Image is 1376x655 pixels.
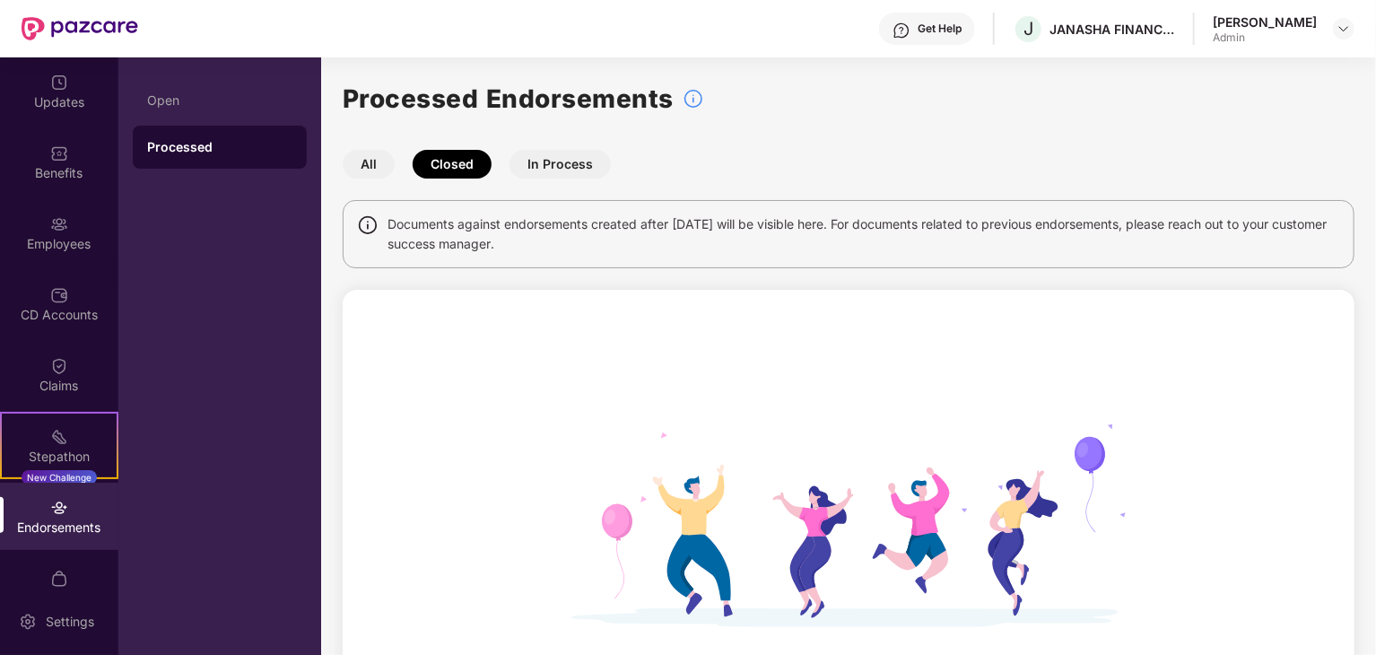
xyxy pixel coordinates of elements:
[50,428,68,446] img: svg+xml;base64,PHN2ZyB4bWxucz0iaHR0cDovL3d3dy53My5vcmcvMjAwMC9zdmciIHdpZHRoPSIyMSIgaGVpZ2h0PSIyMC...
[22,470,97,485] div: New Challenge
[893,22,910,39] img: svg+xml;base64,PHN2ZyBpZD0iSGVscC0zMngzMiIgeG1sbnM9Imh0dHA6Ly93d3cudzMub3JnLzIwMDAvc3ZnIiB3aWR0aD...
[50,286,68,304] img: svg+xml;base64,PHN2ZyBpZD0iQ0RfQWNjb3VudHMiIGRhdGEtbmFtZT0iQ0QgQWNjb3VudHMiIHhtbG5zPSJodHRwOi8vd3...
[918,22,962,36] div: Get Help
[50,74,68,92] img: svg+xml;base64,PHN2ZyBpZD0iVXBkYXRlZCIgeG1sbnM9Imh0dHA6Ly93d3cudzMub3JnLzIwMDAvc3ZnIiB3aWR0aD0iMj...
[50,499,68,517] img: svg+xml;base64,PHN2ZyBpZD0iRW5kb3JzZW1lbnRzIiB4bWxucz0iaHR0cDovL3d3dy53My5vcmcvMjAwMC9zdmciIHdpZH...
[147,138,292,156] div: Processed
[40,613,100,631] div: Settings
[1337,22,1351,36] img: svg+xml;base64,PHN2ZyBpZD0iRHJvcGRvd24tMzJ4MzIiIHhtbG5zPSJodHRwOi8vd3d3LnczLm9yZy8yMDAwL3N2ZyIgd2...
[50,357,68,375] img: svg+xml;base64,PHN2ZyBpZD0iQ2xhaW0iIHhtbG5zPSJodHRwOi8vd3d3LnczLm9yZy8yMDAwL3N2ZyIgd2lkdGg9IjIwIi...
[147,93,292,108] div: Open
[22,17,138,40] img: New Pazcare Logo
[509,150,611,179] button: In Process
[50,215,68,233] img: svg+xml;base64,PHN2ZyBpZD0iRW1wbG95ZWVzIiB4bWxucz0iaHR0cDovL3d3dy53My5vcmcvMjAwMC9zdmciIHdpZHRoPS...
[1049,21,1175,38] div: JANASHA FINANCE PRIVATE LIMITED
[357,214,379,236] img: svg+xml;base64,PHN2ZyBpZD0iSW5mbyIgeG1sbnM9Imh0dHA6Ly93d3cudzMub3JnLzIwMDAvc3ZnIiB3aWR0aD0iMTQiIG...
[413,150,492,179] button: Closed
[343,79,674,118] h1: Processed Endorsements
[343,150,395,179] button: All
[50,144,68,162] img: svg+xml;base64,PHN2ZyBpZD0iQmVuZWZpdHMiIHhtbG5zPSJodHRwOi8vd3d3LnczLm9yZy8yMDAwL3N2ZyIgd2lkdGg9Ij...
[1213,13,1317,31] div: [PERSON_NAME]
[19,613,37,631] img: svg+xml;base64,PHN2ZyBpZD0iU2V0dGluZy0yMHgyMCIgeG1sbnM9Imh0dHA6Ly93d3cudzMub3JnLzIwMDAvc3ZnIiB3aW...
[1023,18,1033,39] span: J
[50,570,68,588] img: svg+xml;base64,PHN2ZyBpZD0iTXlfT3JkZXJzIiBkYXRhLW5hbWU9Ik15IE9yZGVycyIgeG1sbnM9Imh0dHA6Ly93d3cudz...
[683,88,704,109] img: svg+xml;base64,PHN2ZyBpZD0iSW5mb18tXzMyeDMyIiBkYXRhLW5hbWU9IkluZm8gLSAzMngzMiIgeG1sbnM9Imh0dHA6Ly...
[388,214,1340,254] span: Documents against endorsements created after [DATE] will be visible here. For documents related t...
[1213,31,1317,45] div: Admin
[571,424,1126,627] img: svg+xml;base64,PHN2ZyB4bWxucz0iaHR0cDovL3d3dy53My5vcmcvMjAwMC9zdmciIHdpZHRoPSI2MTguMDAxIiBoZWlnaH...
[2,448,117,466] div: Stepathon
